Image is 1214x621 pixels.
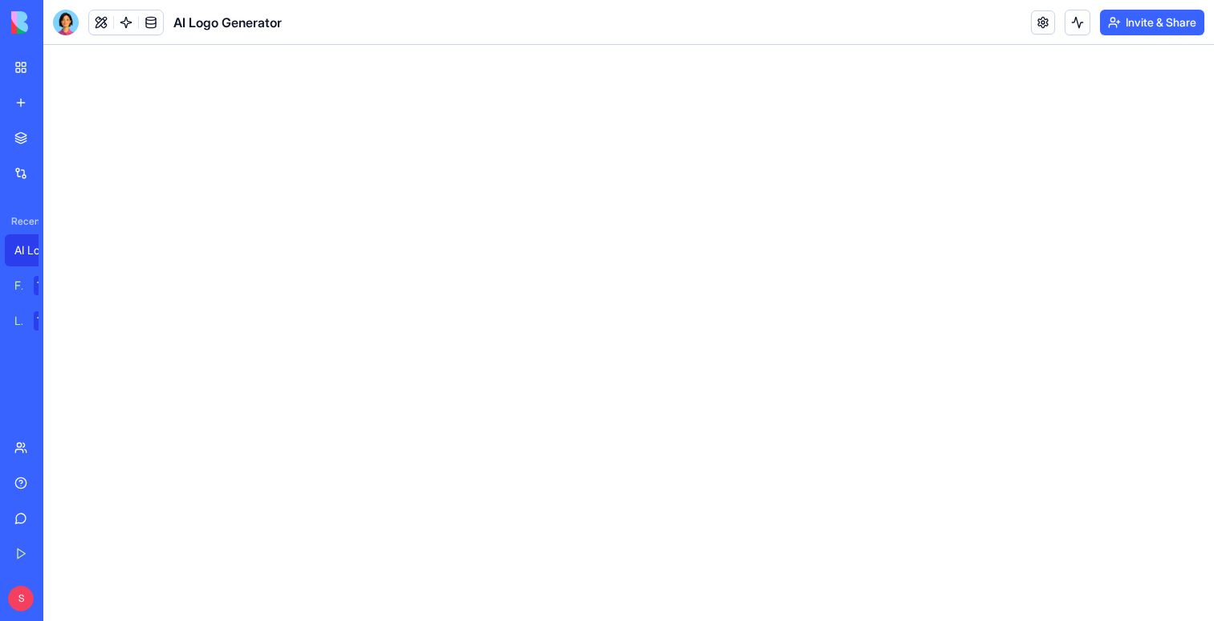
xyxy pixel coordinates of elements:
div: Literary Blog [14,313,22,329]
div: TRY [34,311,59,331]
a: AI Logo Generator [5,234,69,266]
div: TRY [34,276,59,295]
a: Literary BlogTRY [5,305,69,337]
button: Invite & Share [1100,10,1204,35]
span: AI Logo Generator [173,13,282,32]
img: logo [11,11,111,34]
span: S [8,586,34,611]
span: Recent [5,215,39,228]
div: Feedback Form [14,278,22,294]
a: Feedback FormTRY [5,270,69,302]
div: AI Logo Generator [14,242,59,258]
